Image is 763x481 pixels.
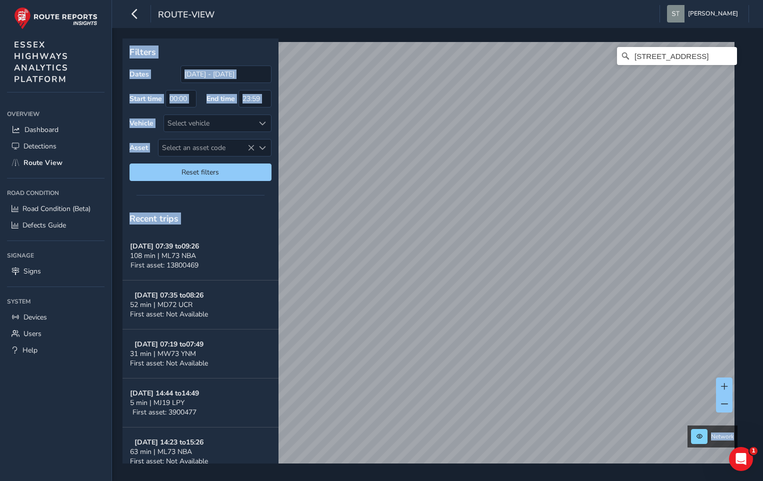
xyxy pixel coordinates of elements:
[206,94,235,103] label: End time
[22,220,66,230] span: Defects Guide
[7,217,104,233] a: Defects Guide
[130,251,196,260] span: 108 min | ML73 NBA
[137,167,264,177] span: Reset filters
[129,163,271,181] button: Reset filters
[129,45,271,58] p: Filters
[24,125,58,134] span: Dashboard
[122,427,278,476] button: [DATE] 14:23 to15:2663 min | ML73 NBAFirst asset: Not Available
[254,139,271,156] div: Select an asset code
[749,447,757,455] span: 1
[130,447,192,456] span: 63 min | ML73 NBA
[134,437,203,447] strong: [DATE] 14:23 to 15:26
[129,94,162,103] label: Start time
[7,309,104,325] a: Devices
[7,185,104,200] div: Road Condition
[23,312,47,322] span: Devices
[667,5,684,22] img: diamond-layout
[14,7,97,29] img: rr logo
[129,69,149,79] label: Dates
[617,47,737,65] input: Search
[130,456,208,466] span: First asset: Not Available
[7,325,104,342] a: Users
[711,432,734,440] span: Network
[23,266,41,276] span: Signs
[14,39,68,85] span: ESSEX HIGHWAYS ANALYTICS PLATFORM
[130,260,198,270] span: First asset: 13800469
[132,407,196,417] span: First asset: 3900477
[122,329,278,378] button: [DATE] 07:19 to07:4931 min | MW73 YNMFirst asset: Not Available
[129,143,148,152] label: Asset
[122,378,278,427] button: [DATE] 14:44 to14:495 min | MJ19 LPYFirst asset: 3900477
[130,388,199,398] strong: [DATE] 14:44 to 14:49
[23,141,56,151] span: Detections
[122,280,278,329] button: [DATE] 07:35 to08:2652 min | MD72 UCRFirst asset: Not Available
[130,398,184,407] span: 5 min | MJ19 LPY
[164,115,254,131] div: Select vehicle
[7,138,104,154] a: Detections
[158,139,254,156] span: Select an asset code
[22,345,37,355] span: Help
[667,5,741,22] button: [PERSON_NAME]
[130,349,196,358] span: 31 min | MW73 YNM
[129,212,178,224] span: Recent trips
[7,248,104,263] div: Signage
[7,263,104,279] a: Signs
[130,309,208,319] span: First asset: Not Available
[7,121,104,138] a: Dashboard
[130,241,199,251] strong: [DATE] 07:39 to 09:26
[129,118,153,128] label: Vehicle
[22,204,90,213] span: Road Condition (Beta)
[7,154,104,171] a: Route View
[729,447,753,471] iframe: Intercom live chat
[122,231,278,280] button: [DATE] 07:39 to09:26108 min | ML73 NBAFirst asset: 13800469
[130,300,192,309] span: 52 min | MD72 UCR
[688,5,738,22] span: [PERSON_NAME]
[7,106,104,121] div: Overview
[23,158,62,167] span: Route View
[134,339,203,349] strong: [DATE] 07:19 to 07:49
[7,200,104,217] a: Road Condition (Beta)
[7,342,104,358] a: Help
[23,329,41,338] span: Users
[7,294,104,309] div: System
[158,8,214,22] span: route-view
[134,290,203,300] strong: [DATE] 07:35 to 08:26
[130,358,208,368] span: First asset: Not Available
[126,42,734,475] canvas: Map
